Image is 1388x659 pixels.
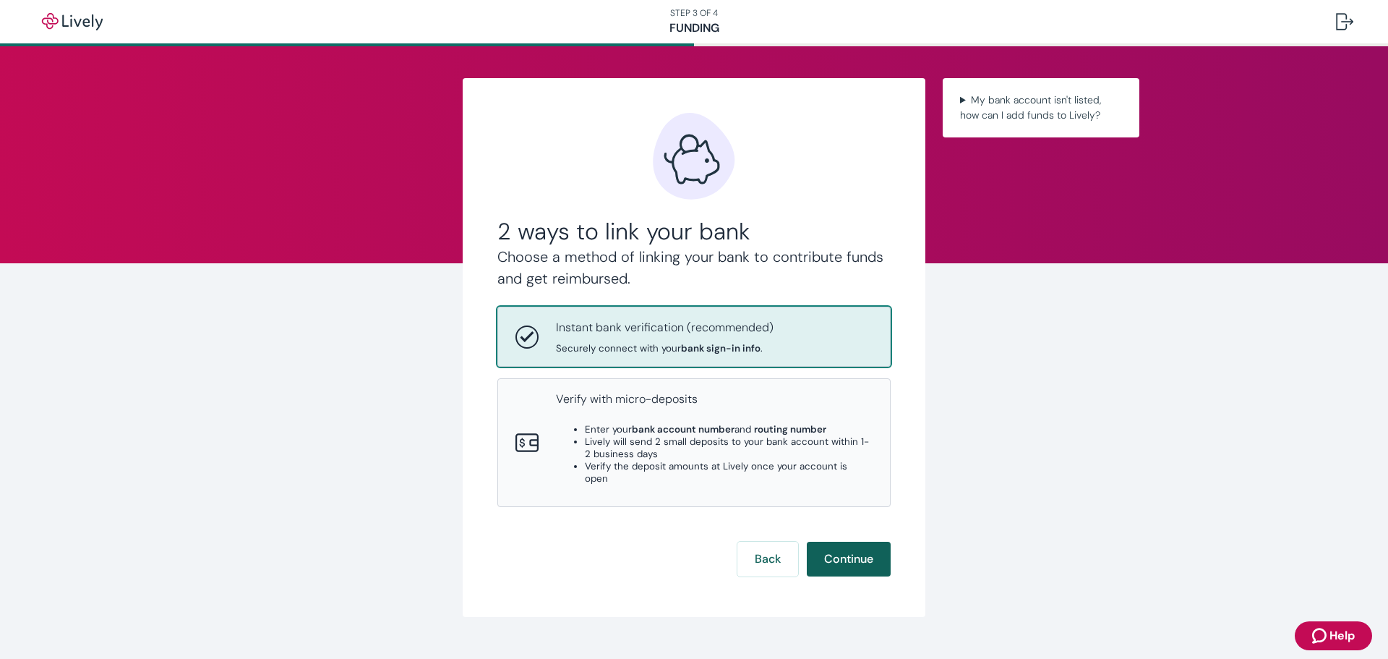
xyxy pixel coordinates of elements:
[515,431,539,454] svg: Micro-deposits
[954,90,1128,126] summary: My bank account isn't listed, how can I add funds to Lively?
[556,319,774,336] p: Instant bank verification (recommended)
[585,435,873,460] li: Lively will send 2 small deposits to your bank account within 1-2 business days
[1295,621,1372,650] button: Zendesk support iconHelp
[556,391,873,408] p: Verify with micro-deposits
[32,13,113,30] img: Lively
[498,379,890,506] button: Micro-depositsVerify with micro-depositsEnter yourbank account numberand routing numberLively wil...
[498,307,890,366] button: Instant bank verificationInstant bank verification (recommended)Securely connect with yourbank si...
[1312,627,1329,645] svg: Zendesk support icon
[497,246,891,289] h4: Choose a method of linking your bank to contribute funds and get reimbursed.
[1329,627,1355,645] span: Help
[585,423,873,435] li: Enter your and
[681,342,761,354] strong: bank sign-in info
[585,460,873,485] li: Verify the deposit amounts at Lively once your account is open
[737,542,798,577] button: Back
[515,326,539,349] svg: Instant bank verification
[754,423,826,435] strong: routing number
[556,342,774,354] span: Securely connect with your .
[1324,4,1365,39] button: Log out
[807,542,891,577] button: Continue
[632,423,734,435] strong: bank account number
[497,217,891,246] h2: 2 ways to link your bank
